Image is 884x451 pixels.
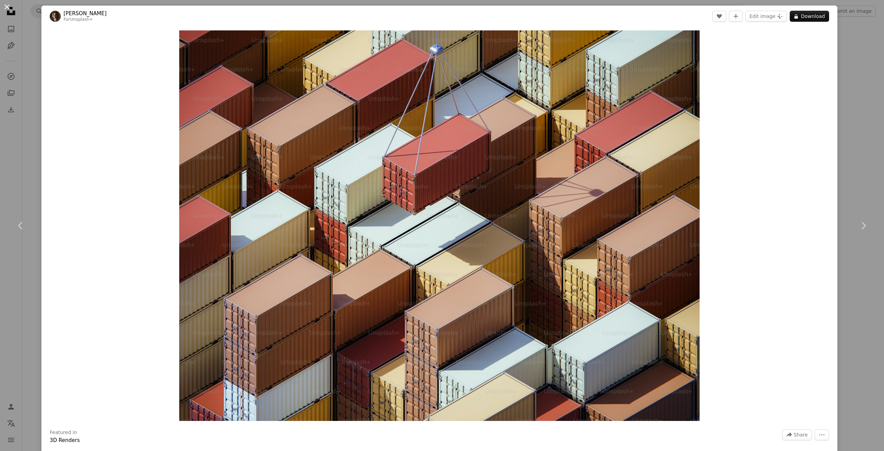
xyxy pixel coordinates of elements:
[794,430,808,440] span: Share
[746,11,787,22] button: Edit image
[179,30,700,421] img: Cargo containers are stacked and being moved.
[179,30,700,421] button: Zoom in on this image
[729,11,743,22] button: Add to Collection
[50,429,77,436] h3: Featured in
[70,17,93,22] a: Unsplash+
[815,429,829,440] button: More Actions
[712,11,726,22] button: Like
[790,11,829,22] button: Download
[64,10,107,17] a: [PERSON_NAME]
[782,429,812,440] button: Share this image
[50,11,61,22] img: Go to Alex Shuper's profile
[64,17,107,22] div: For
[843,192,884,259] a: Next
[50,437,80,443] a: 3D Renders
